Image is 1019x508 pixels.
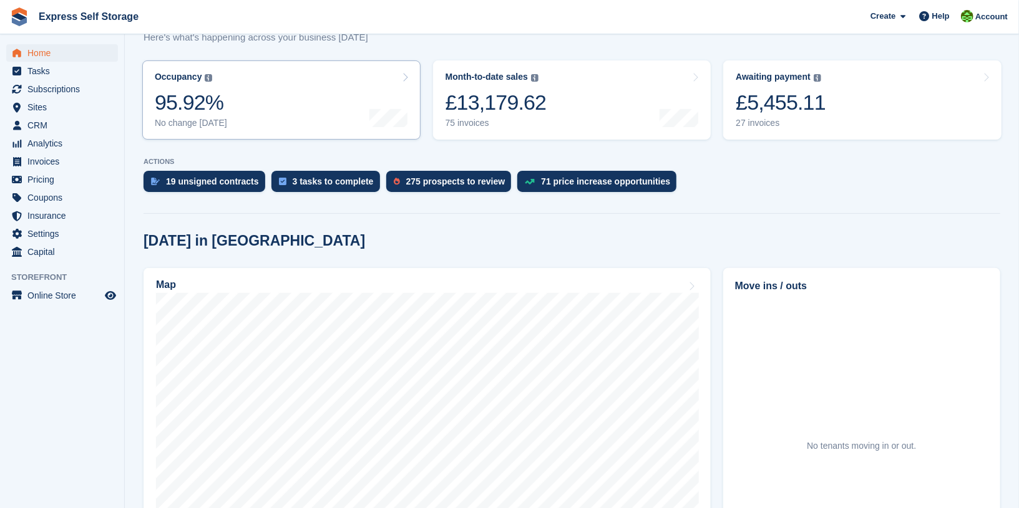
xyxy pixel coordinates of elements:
a: 275 prospects to review [386,171,518,198]
span: Home [27,44,102,62]
a: menu [6,225,118,242]
div: 275 prospects to review [406,176,505,186]
a: Awaiting payment £5,455.11 27 invoices [723,60,1002,140]
span: Sites [27,98,102,116]
span: Help [932,10,950,22]
div: £13,179.62 [446,90,547,115]
h2: Map [156,279,176,290]
div: No change [DATE] [155,118,227,128]
a: Month-to-date sales £13,179.62 75 invoices [433,60,711,140]
span: Coupons [27,189,102,206]
a: 19 unsigned contracts [144,171,271,198]
a: Occupancy 95.92% No change [DATE] [142,60,421,140]
h2: Move ins / outs [735,279,988,294]
span: Invoices [27,153,102,170]
p: ACTIONS [144,158,1000,166]
div: 3 tasks to complete [293,176,374,186]
a: 71 price increase opportunities [517,171,683,198]
span: Create [870,10,895,22]
img: task-75834270c22a3079a89374b754ae025e5fb1db73e45f91037f5363f120a921f8.svg [279,178,286,185]
span: Pricing [27,171,102,188]
span: Analytics [27,135,102,152]
div: Month-to-date sales [446,72,528,82]
h2: [DATE] in [GEOGRAPHIC_DATA] [144,232,365,249]
span: CRM [27,117,102,134]
span: Capital [27,243,102,261]
a: menu [6,44,118,62]
span: Settings [27,225,102,242]
a: menu [6,135,118,152]
a: menu [6,98,118,116]
span: Online Store [27,287,102,304]
a: menu [6,243,118,261]
a: Preview store [103,288,118,303]
a: menu [6,62,118,80]
img: icon-info-grey-7440780725fd019a000dd9b08b2336e03edf1995a4989e88bcd33f0948082b44.svg [205,74,212,82]
a: menu [6,80,118,98]
img: icon-info-grey-7440780725fd019a000dd9b08b2336e03edf1995a4989e88bcd33f0948082b44.svg [814,74,821,82]
a: menu [6,117,118,134]
a: Express Self Storage [34,6,144,27]
a: menu [6,171,118,188]
img: stora-icon-8386f47178a22dfd0bd8f6a31ec36ba5ce8667c1dd55bd0f319d3a0aa187defe.svg [10,7,29,26]
div: 75 invoices [446,118,547,128]
div: No tenants moving in or out. [807,439,916,453]
img: contract_signature_icon-13c848040528278c33f63329250d36e43548de30e8caae1d1a13099fd9432cc5.svg [151,178,160,185]
div: 71 price increase opportunities [541,176,670,186]
a: menu [6,189,118,206]
div: Occupancy [155,72,202,82]
div: £5,455.11 [736,90,826,115]
img: Sonia Shah [961,10,973,22]
span: Insurance [27,207,102,224]
a: 3 tasks to complete [271,171,386,198]
span: Subscriptions [27,80,102,98]
div: Awaiting payment [736,72,811,82]
a: menu [6,287,118,304]
img: price_increase_opportunities-93ffe204e8149a01c8c9dc8f82e8f89637d9d84a8eef4429ea346261dce0b2c0.svg [525,179,535,185]
img: icon-info-grey-7440780725fd019a000dd9b08b2336e03edf1995a4989e88bcd33f0948082b44.svg [531,74,539,82]
div: 27 invoices [736,118,826,128]
span: Account [975,11,1008,23]
img: prospect-51fa495bee0391a8d652442698ab0144808aea92771e9ea1ae160a38d050c398.svg [394,178,400,185]
a: menu [6,153,118,170]
div: 95.92% [155,90,227,115]
p: Here's what's happening across your business [DATE] [144,31,381,45]
a: menu [6,207,118,224]
span: Storefront [11,271,124,284]
div: 19 unsigned contracts [166,176,259,186]
span: Tasks [27,62,102,80]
